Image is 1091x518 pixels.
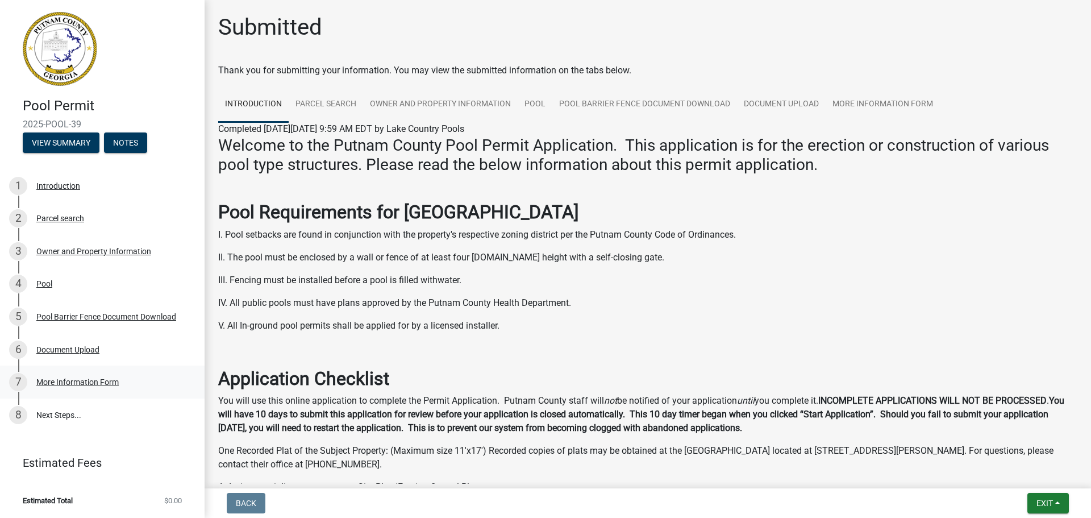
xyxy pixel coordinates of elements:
[218,251,1077,264] p: II. The pool must be enclosed by a wall or fence of at least four [DOMAIN_NAME] height with a sel...
[236,499,256,508] span: Back
[23,139,99,148] wm-modal-confirm: Summary
[218,394,1077,435] p: You will use this online application to complete the Permit Application. Putnam County staff will...
[1036,499,1053,508] span: Exit
[218,201,578,223] strong: Pool Requirements for [GEOGRAPHIC_DATA]
[363,86,518,123] a: Owner and Property Information
[36,378,119,386] div: More Information Form
[218,228,1077,242] p: I. Pool setbacks are found in conjunction with the property's respective zoning district per the ...
[227,493,265,513] button: Back
[218,296,1077,310] p: IV. All public pools must have plans approved by the Putnam County Health Department.
[737,395,755,406] i: until
[218,64,1077,77] div: Thank you for submitting your information. You may view the submitted information on the tabs below.
[604,395,617,406] i: not
[218,444,1077,471] p: One Recorded Plat of the Subject Property: (Maximum size 11'x17') Recorded copies of plats may be...
[218,14,322,41] h1: Submitted
[9,242,27,260] div: 3
[9,406,27,424] div: 8
[289,86,363,123] a: Parcel search
[23,497,73,504] span: Estimated Total
[818,395,1047,406] strong: INCOMPLETE APPLICATIONS WILL NOT BE PROCESSED
[218,395,1064,433] strong: You will have 10 days to submit this application for review before your application is closed aut...
[218,86,289,123] a: Introduction
[23,119,182,130] span: 2025-POOL-39
[36,313,176,321] div: Pool Barrier Fence Document Download
[552,86,737,123] a: Pool Barrier Fence Document Download
[9,451,186,474] a: Estimated Fees
[9,275,27,293] div: 4
[36,247,151,255] div: Owner and Property Information
[1027,493,1069,513] button: Exit
[218,368,389,389] strong: Application Checklist
[9,341,27,359] div: 6
[218,136,1077,174] h3: Welcome to the Putnam County Pool Permit Application. This application is for the erection or con...
[9,177,27,195] div: 1
[23,132,99,153] button: View Summary
[518,86,552,123] a: Pool
[218,319,1077,333] p: V. All In-ground pool permits shall be applied for by a licensed installer.
[218,273,1077,287] p: III. Fencing must be installed before a pool is filled withwater.
[826,86,940,123] a: More Information Form
[36,214,84,222] div: Parcel search
[9,209,27,227] div: 2
[218,123,464,134] span: Completed [DATE][DATE] 9:59 AM EDT by Lake Country Pools
[9,308,27,326] div: 5
[9,373,27,391] div: 7
[218,480,1077,494] p: A design specialist must prepare a Site Plan/Erosion Control Plan
[737,86,826,123] a: Document Upload
[164,497,182,504] span: $0.00
[36,280,52,288] div: Pool
[104,132,147,153] button: Notes
[36,346,99,354] div: Document Upload
[23,12,97,86] img: Putnam County, Georgia
[104,139,147,148] wm-modal-confirm: Notes
[36,182,80,190] div: Introduction
[23,98,195,114] h4: Pool Permit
